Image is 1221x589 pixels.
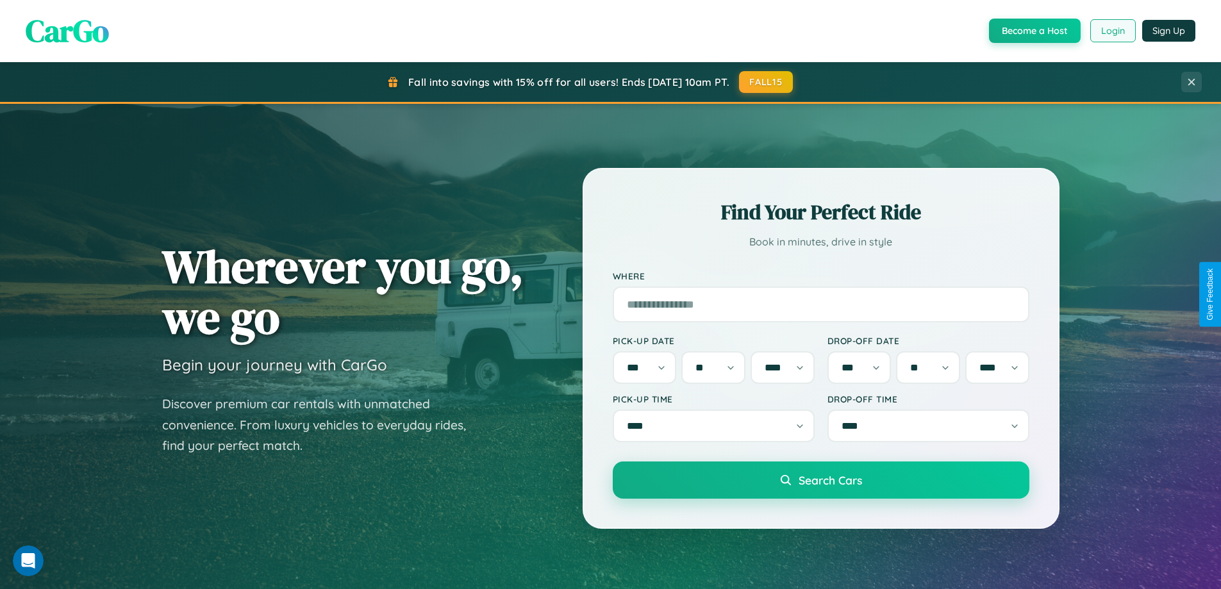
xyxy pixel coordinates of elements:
label: Pick-up Time [613,394,815,404]
button: FALL15 [739,71,793,93]
label: Drop-off Time [827,394,1029,404]
label: Drop-off Date [827,335,1029,346]
button: Search Cars [613,461,1029,499]
span: Fall into savings with 15% off for all users! Ends [DATE] 10am PT. [408,76,729,88]
span: Search Cars [799,473,862,487]
p: Book in minutes, drive in style [613,233,1029,251]
iframe: Intercom live chat [13,545,44,576]
span: CarGo [26,10,109,52]
h3: Begin your journey with CarGo [162,355,387,374]
label: Pick-up Date [613,335,815,346]
button: Login [1090,19,1136,42]
p: Discover premium car rentals with unmatched convenience. From luxury vehicles to everyday rides, ... [162,394,483,456]
h2: Find Your Perfect Ride [613,198,1029,226]
button: Become a Host [989,19,1081,43]
div: Give Feedback [1206,269,1215,320]
button: Sign Up [1142,20,1195,42]
label: Where [613,270,1029,281]
h1: Wherever you go, we go [162,241,524,342]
